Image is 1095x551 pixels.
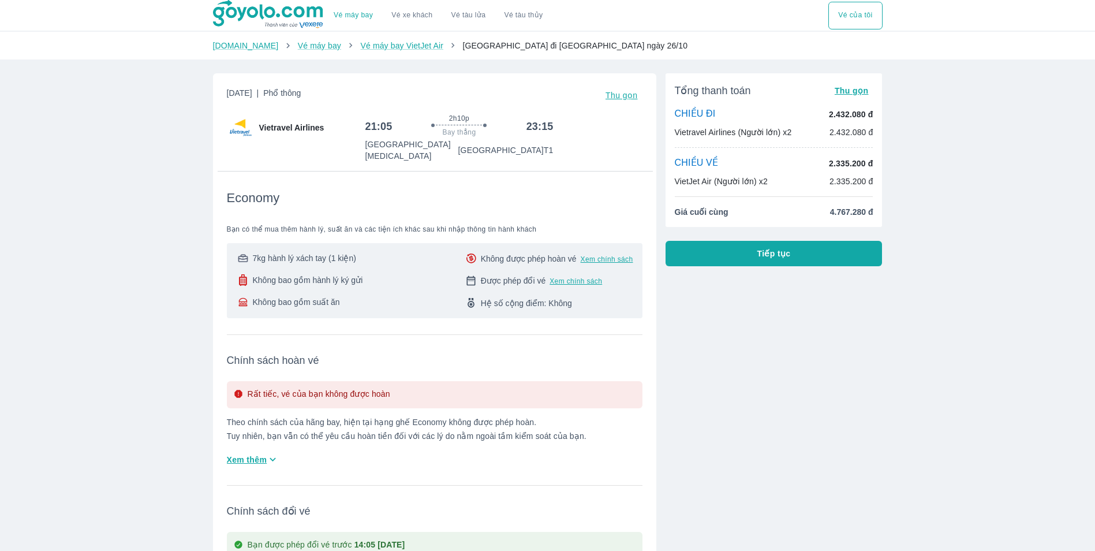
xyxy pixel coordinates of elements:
span: Được phép đổi vé [481,275,546,286]
p: Theo chính sách của hãng bay, hiện tại hạng ghế Economy không được phép hoàn. Tuy nhiên, bạn vẫn ... [227,418,642,441]
span: Bay thẳng [443,128,476,137]
button: Xem chính sách [550,277,602,286]
button: Thu gọn [601,87,642,103]
a: Vé tàu lửa [442,2,495,29]
button: Tiếp tục [666,241,883,266]
span: Bạn có thể mua thêm hành lý, suất ăn và các tiện ích khác sau khi nhập thông tin hành khách [227,225,642,234]
span: [DATE] [227,87,301,103]
strong: 14:05 [DATE] [354,540,405,549]
span: Không bao gồm hành lý ký gửi [252,274,362,286]
span: Economy [227,190,280,206]
a: Vé máy bay VietJet Air [360,41,443,50]
p: 2.335.200 đ [829,176,873,187]
button: Xem thêm [222,450,284,469]
span: Chính sách hoàn vé [227,353,642,367]
span: Thu gọn [606,91,638,100]
span: Không bao gồm suất ăn [252,296,339,308]
span: [GEOGRAPHIC_DATA] đi [GEOGRAPHIC_DATA] ngày 26/10 [462,41,687,50]
span: | [257,88,259,98]
h6: 23:15 [526,120,554,133]
span: Tiếp tục [757,248,791,259]
p: [GEOGRAPHIC_DATA] [MEDICAL_DATA] [365,139,458,162]
span: Vietravel Airlines [259,122,324,133]
span: Tổng thanh toán [675,84,751,98]
nav: breadcrumb [213,40,883,51]
p: CHIỀU ĐI [675,108,716,121]
span: Hệ số cộng điểm: Không [481,297,572,309]
a: [DOMAIN_NAME] [213,41,279,50]
p: [GEOGRAPHIC_DATA] T1 [458,144,554,156]
div: choose transportation mode [828,2,882,29]
p: Vietravel Airlines (Người lớn) x2 [675,126,792,138]
a: Vé xe khách [391,11,432,20]
a: Vé máy bay [334,11,373,20]
span: 4.767.280 đ [830,206,873,218]
h6: 21:05 [365,120,392,133]
p: VietJet Air (Người lớn) x2 [675,176,768,187]
button: Thu gọn [830,83,873,99]
button: Xem chính sách [581,255,633,264]
p: 2.432.080 đ [829,126,873,138]
span: Giá cuối cùng [675,206,728,218]
span: Không được phép hoàn vé [481,253,577,265]
span: 2h10p [449,114,469,123]
p: 2.432.080 đ [829,109,873,120]
button: Vé tàu thủy [495,2,552,29]
div: choose transportation mode [324,2,552,29]
span: 7kg hành lý xách tay (1 kiện) [252,252,356,264]
span: Chính sách đổi vé [227,504,642,518]
p: Rất tiếc, vé của bạn không được hoàn [248,388,390,401]
span: Thu gọn [835,86,869,95]
a: Vé máy bay [298,41,341,50]
p: CHIỀU VỀ [675,157,719,170]
button: Vé của tôi [828,2,882,29]
span: Xem thêm [227,454,267,466]
p: 2.335.200 đ [829,158,873,169]
span: Phổ thông [263,88,301,98]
